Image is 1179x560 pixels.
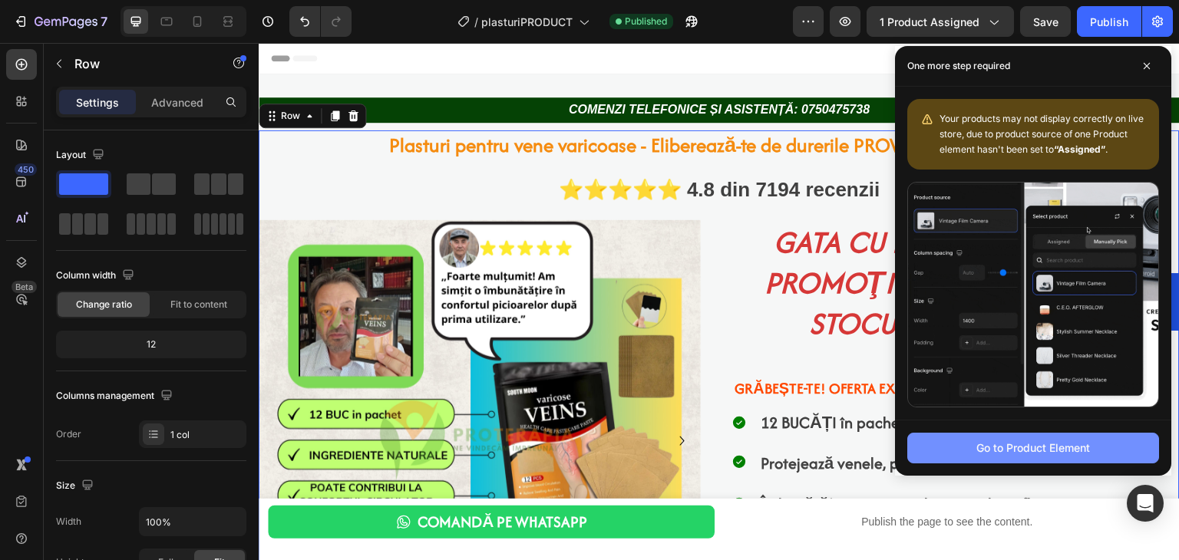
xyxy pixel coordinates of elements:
span: Save [1033,15,1058,28]
div: COMANDĂ PE WHATSAPP [159,469,329,489]
button: 1 product assigned [867,6,1014,37]
b: “Assigned” [1054,143,1105,155]
button: 7 [6,6,114,37]
p: Minute [751,342,784,361]
button: Publish [1077,6,1141,37]
div: 450 [15,163,37,176]
div: 32 [827,324,869,342]
div: Undo/Redo [289,6,352,37]
span: PopupBF [898,236,913,281]
span: Change ratio [76,298,132,311]
span: Published [625,15,667,28]
div: Publish [1090,14,1128,30]
p: ⭐️⭐️⭐️⭐️⭐️ 4.8 din 7194 recenzii [2,134,920,160]
div: Order [56,427,81,441]
input: Auto [140,508,246,535]
div: Layout [56,145,107,166]
button: Carousel Next Arrow [411,386,436,410]
p: Secunde [827,342,869,361]
p: Protejează venele, previne agravarea varicelor! [502,410,828,432]
p: Settings [76,94,119,110]
p: 7 [101,12,107,31]
div: Open Intercom Messenger [1127,485,1164,522]
div: 12 [59,334,243,355]
p: Publish the page to see the content. [465,471,912,487]
p: Îmbunătățește aspectul picioarelor inflamate. [502,450,821,473]
p: Row [74,54,205,73]
div: Row [19,66,45,80]
h2: GATA CU PICIOARELE GRELE! Promoţie valbilă în limita stocului disponibil! [473,177,921,303]
div: Size [56,476,97,496]
div: Width [56,515,81,529]
button: COMANDĂ PE WHATSAPP [9,463,456,496]
div: Go to Product Element [976,440,1090,456]
button: Go to Product Element [907,433,1159,463]
span: plasturiPRODUCT [481,14,573,30]
iframe: Design area [259,43,1179,560]
div: 1 col [170,428,243,442]
div: Columns management [56,386,176,407]
div: Beta [12,281,37,293]
p: GRĂBEȘTE-TE! OFERTA EXPIRĂ ÎN: [474,332,692,360]
button: Save [1020,6,1071,37]
span: Fit to content [170,298,227,311]
span: / [474,14,478,30]
div: Column width [56,265,137,286]
span: 1 product assigned [880,14,979,30]
p: One more step required [907,58,1010,74]
p: 12 BUCĂȚI în pachet. [502,369,649,391]
p: Advanced [151,94,203,110]
span: Your products may not display correctly on live store, due to product source of one Product eleme... [940,113,1144,155]
div: 29 [751,324,784,342]
p: COMENZI TELEFONICE ȘI ASISTENȚĂ: 0750475738 [2,56,920,78]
